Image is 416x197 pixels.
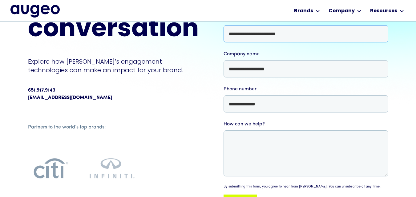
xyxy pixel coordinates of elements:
[28,124,196,131] div: Partners to the world’s top brands:
[224,120,388,128] label: How can we help?
[28,94,112,101] a: [EMAIL_ADDRESS][DOMAIN_NAME]
[224,85,388,93] label: Phone number
[294,7,313,15] div: Brands
[329,7,355,15] div: Company
[10,5,60,17] img: Augeo's full logo in midnight blue.
[10,5,60,17] a: home
[28,87,55,94] div: 651.917.9143
[224,184,381,190] div: By submitting this form, you agree to hear from [PERSON_NAME]. You can unsubscribe at any time.
[28,57,199,74] p: Explore how [PERSON_NAME]’s engagement technologies can make an impact for your brand.
[224,50,388,58] label: Company name
[370,7,397,15] div: Resources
